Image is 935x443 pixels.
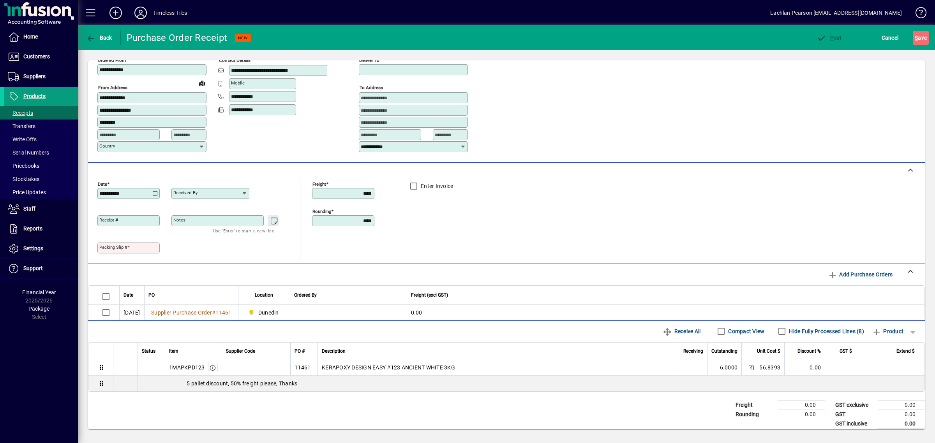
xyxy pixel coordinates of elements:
span: Back [86,35,112,41]
td: GST [831,410,878,419]
td: [DATE] [119,305,144,320]
span: Reports [23,225,42,232]
span: 11461 [215,309,231,316]
a: Serial Numbers [4,146,78,159]
td: 0.00 [878,419,925,429]
div: Lachlan Pearson [EMAIL_ADDRESS][DOMAIN_NAME] [770,7,902,19]
a: Knowledge Base [910,2,925,27]
span: Receipts [8,110,33,116]
span: Serial Numbers [8,149,49,156]
button: Post [815,31,844,45]
span: Status [142,347,155,355]
td: 0.00 [878,410,925,419]
span: Customers [23,53,50,60]
td: 0.00 [778,400,825,410]
a: Staff [4,199,78,219]
a: Customers [4,47,78,67]
label: Compact View [727,327,764,335]
div: 1MAPKPD123 [169,364,205,371]
button: Save [913,31,929,45]
a: Suppliers [4,67,78,86]
div: Timeless Tiles [153,7,187,19]
span: S [915,35,918,41]
span: Outstanding [711,347,737,355]
span: # [212,309,215,316]
td: 6.0000 [707,360,741,376]
span: Settings [23,245,43,251]
button: Change Price Levels [746,362,757,373]
mat-label: Freight [312,181,326,186]
td: Freight [732,400,778,410]
a: Support [4,259,78,278]
a: Supplier Purchase Order#11461 [148,308,234,317]
span: Pricebooks [8,163,39,169]
label: Hide Fully Processed Lines (8) [787,327,864,335]
span: Freight (excl GST) [411,291,448,299]
label: Enter Invoice [419,182,453,190]
mat-label: Ordered from [98,58,126,63]
span: P [830,35,834,41]
span: Dunedin [246,308,282,317]
span: PO # [295,347,305,355]
td: 0.00 [878,400,925,410]
td: 11461 [290,360,318,376]
span: Product [872,325,903,338]
span: Extend $ [896,347,915,355]
span: Description [322,347,346,355]
button: Back [84,31,114,45]
span: Ordered By [294,291,317,299]
span: Supplier Purchase Order [151,309,212,316]
div: Ordered By [294,291,403,299]
span: Suppliers [23,73,46,79]
span: Date [123,291,133,299]
span: Transfers [8,123,35,129]
span: Item [169,347,178,355]
a: Stocktakes [4,172,78,186]
div: Date [123,291,140,299]
mat-label: Mobile [231,80,245,86]
a: Write Offs [4,133,78,146]
span: Receiving [683,347,703,355]
td: 0.00 [778,410,825,419]
mat-label: Receipt # [99,217,118,223]
td: KERAPOXY DESIGN EASY #123 ANCIENT WHITE 3KG [318,360,676,376]
span: Financial Year [22,289,56,295]
span: 56.8393 [759,364,780,371]
a: Pricebooks [4,159,78,172]
button: Cancel [880,31,901,45]
button: Add Purchase Orders [825,267,896,281]
span: ost [817,35,842,41]
mat-label: Deliver To [359,58,379,63]
span: Unit Cost $ [757,347,780,355]
span: Home [23,33,38,40]
span: Stocktakes [8,176,39,182]
span: PO [148,291,155,299]
mat-label: Received by [173,190,198,195]
div: PO [148,291,234,299]
mat-label: Packing Slip # [99,244,127,250]
div: Freight (excl GST) [411,291,915,299]
a: Receipts [4,106,78,120]
a: Reports [4,219,78,239]
mat-label: Notes [173,217,185,223]
mat-hint: Use 'Enter' to start a new line [213,226,274,235]
button: Profile [128,6,153,20]
td: Rounding [732,410,778,419]
button: Receive All [660,324,704,338]
td: 0.00 [407,305,925,320]
td: 0.00 [784,360,825,376]
mat-label: Rounding [312,208,331,214]
span: Staff [23,206,35,212]
app-page-header-button: Back [78,31,121,45]
a: Transfers [4,120,78,133]
a: Home [4,27,78,47]
span: Supplier Code [226,347,255,355]
div: Purchase Order Receipt [127,32,228,44]
span: Support [23,265,43,271]
span: Location [255,291,273,299]
span: Add Purchase Orders [828,268,893,281]
div: 5 pallet discount, 50% freight please, Thanks [138,380,924,387]
mat-label: Date [98,181,107,186]
span: Cancel [882,32,899,44]
button: Add [103,6,128,20]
